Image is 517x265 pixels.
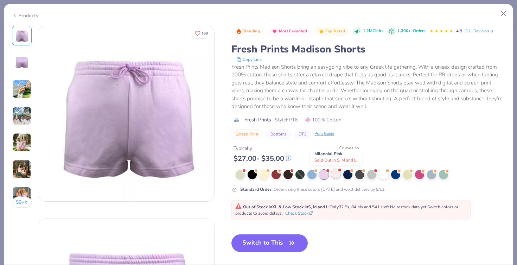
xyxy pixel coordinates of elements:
[231,234,308,252] button: Switch to This
[240,186,385,193] div: Order using these colors [DATE] and we’ll delivery by 9/11.
[319,29,324,34] img: Top Rated sort
[311,149,362,165] div: Milennial Pink
[275,116,298,124] span: Style FP16
[12,197,32,208] button: 58+
[456,28,462,34] span: 4.8
[234,145,291,152] div: Typically
[234,154,291,163] div: $ 27.00 - $ 35.00
[465,28,494,34] a: 20+ Reviews
[266,129,291,139] button: Bottoms
[231,117,241,123] img: brand logo
[240,187,273,192] strong: Standard Order :
[314,157,357,163] span: Sold Out in S, M and L
[13,27,30,44] img: Front
[285,210,313,216] button: Check Stock
[12,160,31,179] img: User generated content
[12,80,31,99] img: User generated content
[390,204,427,210] span: No restock date yet.
[305,116,342,124] span: 100% Cotton
[397,28,425,34] div: 1,300+
[339,145,359,152] div: Comes In
[268,27,311,36] button: Badge Button
[192,28,211,38] button: Like
[234,56,264,63] button: copy to clipboard
[12,106,31,125] img: User generated content
[12,12,38,19] div: Products
[497,7,510,20] button: Close
[315,27,349,36] button: Badge Button
[13,54,30,71] img: Back
[231,63,505,111] div: Fresh Prints Madison Shorts bring an easygoing vibe to any Greek life gathering. With a unisex de...
[12,133,31,152] img: User generated content
[235,204,458,216] span: Only 32 Ss, 84 Ms and 54 Ls left. Switch colors or products to avoid delays.
[231,43,505,56] div: Fresh Prints Madison Shorts
[429,26,453,37] div: 4.8 Stars
[243,204,279,210] strong: Out of Stock in XL
[326,29,345,33] span: Top Rated
[294,129,311,139] button: DTG
[413,28,425,33] span: Orders
[243,29,260,33] span: Trending
[279,29,307,33] span: Most Favorited
[314,131,334,137] div: Print Guide
[39,26,214,201] img: Front
[244,116,271,124] span: Fresh Prints
[231,129,263,139] button: Screen Print
[363,28,383,34] span: 1.2M Clicks
[202,32,208,35] span: 158
[236,29,242,34] img: Trending sort
[232,27,264,36] button: Badge Button
[272,29,277,34] img: Most Favorited sort
[12,187,31,206] img: User generated content
[279,204,330,210] strong: & Low Stock in S, M and L :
